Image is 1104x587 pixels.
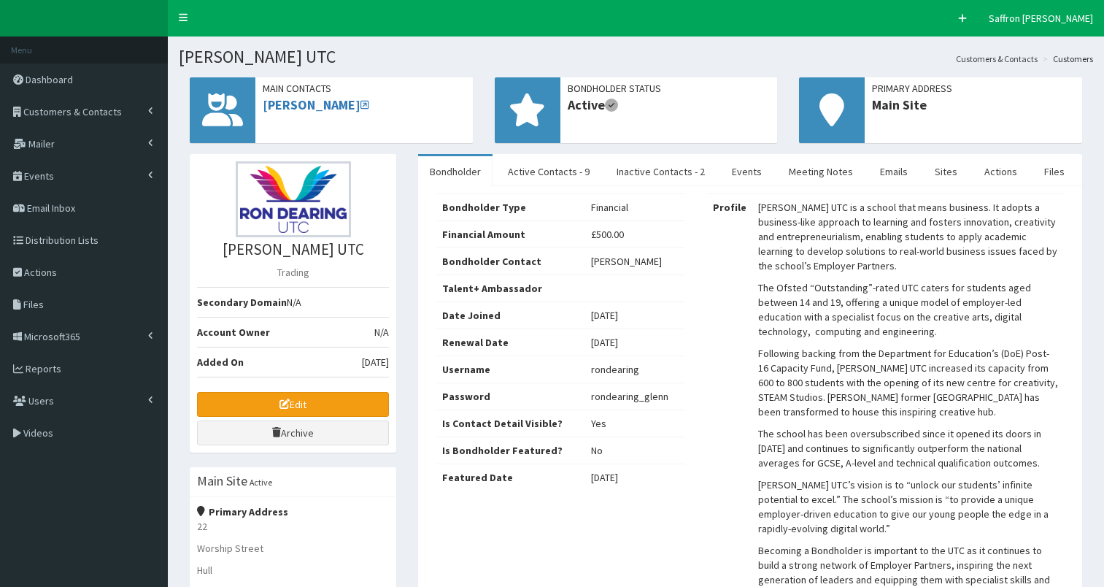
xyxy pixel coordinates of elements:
th: Bondholder Type [436,194,585,221]
th: Bondholder Contact [436,248,585,275]
td: £500.00 [585,221,685,248]
b: Secondary Domain [197,296,287,309]
b: Added On [197,356,244,369]
th: Financial Amount [436,221,585,248]
td: rondearing [585,356,685,383]
p: [PERSON_NAME] UTC’s vision is to “unlock our students’ infinite potential to excel.” The school’s... [758,477,1058,536]
span: Actions [24,266,57,279]
a: Events [720,156,773,187]
td: No [585,437,685,464]
td: [DATE] [585,302,685,329]
th: Renewal Date [436,329,585,356]
b: Account Owner [197,326,270,339]
th: Date Joined [436,302,585,329]
td: [PERSON_NAME] [585,248,685,275]
span: Main Contacts [263,81,466,96]
li: Customers [1039,53,1093,65]
th: Talent+ Ambassador [436,275,585,302]
span: Reports [26,362,61,375]
a: Customers & Contacts [956,53,1038,65]
span: Bondholder Status [568,81,771,96]
span: [DATE] [362,355,389,369]
td: [DATE] [585,329,685,356]
span: Customers & Contacts [23,105,122,118]
td: rondearing_glenn [585,383,685,410]
span: Microsoft365 [24,330,80,343]
th: Is Contact Detail Visible? [436,410,585,437]
span: Users [28,394,54,407]
a: Sites [923,156,969,187]
a: [PERSON_NAME] [263,96,369,113]
span: Active [568,96,771,115]
li: N/A [197,287,389,318]
span: Primary Address [872,81,1075,96]
span: Distribution Lists [26,234,99,247]
p: Worship Street [197,541,389,556]
th: Is Bondholder Featured? [436,437,585,464]
small: Active [250,477,272,488]
h3: Main Site [197,475,247,488]
span: Videos [23,426,53,440]
span: Events [24,169,54,183]
span: Mailer [28,137,55,150]
td: Financial [585,194,685,221]
span: Files [23,298,44,311]
p: Following backing from the Department for Education’s (DoE) Post-16 Capacity Fund, [PERSON_NAME] ... [758,346,1058,419]
th: Featured Date [436,464,585,491]
span: Main Site [872,96,1075,115]
span: Saffron [PERSON_NAME] [989,12,1093,25]
p: The school has been oversubscribed since it opened its doors in [DATE] and continues to significa... [758,426,1058,470]
a: Meeting Notes [777,156,865,187]
a: Files [1032,156,1076,187]
a: Active Contacts - 9 [496,156,601,187]
p: Hull [197,563,389,578]
a: Archive [197,421,389,445]
h1: [PERSON_NAME] UTC [179,47,1093,66]
p: The Ofsted “Outstanding”-rated UTC caters for students aged between 14 and 19, offering a unique ... [758,280,1058,339]
th: Username [436,356,585,383]
p: Trading [197,265,389,280]
p: 22 [197,519,389,534]
a: Inactive Contacts - 2 [605,156,717,187]
th: Password [436,383,585,410]
td: Yes [585,410,685,437]
p: [PERSON_NAME] UTC is a school that means business. It adopts a business-like approach to learning... [758,200,1058,273]
strong: Primary Address [197,505,288,518]
span: Dashboard [26,73,73,86]
a: Edit [197,392,389,417]
h3: [PERSON_NAME] UTC [197,241,389,258]
span: Email Inbox [27,202,75,215]
span: N/A [374,325,389,339]
a: Actions [973,156,1029,187]
td: [DATE] [585,464,685,491]
a: Emails [868,156,919,187]
a: Bondholder [418,156,493,187]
